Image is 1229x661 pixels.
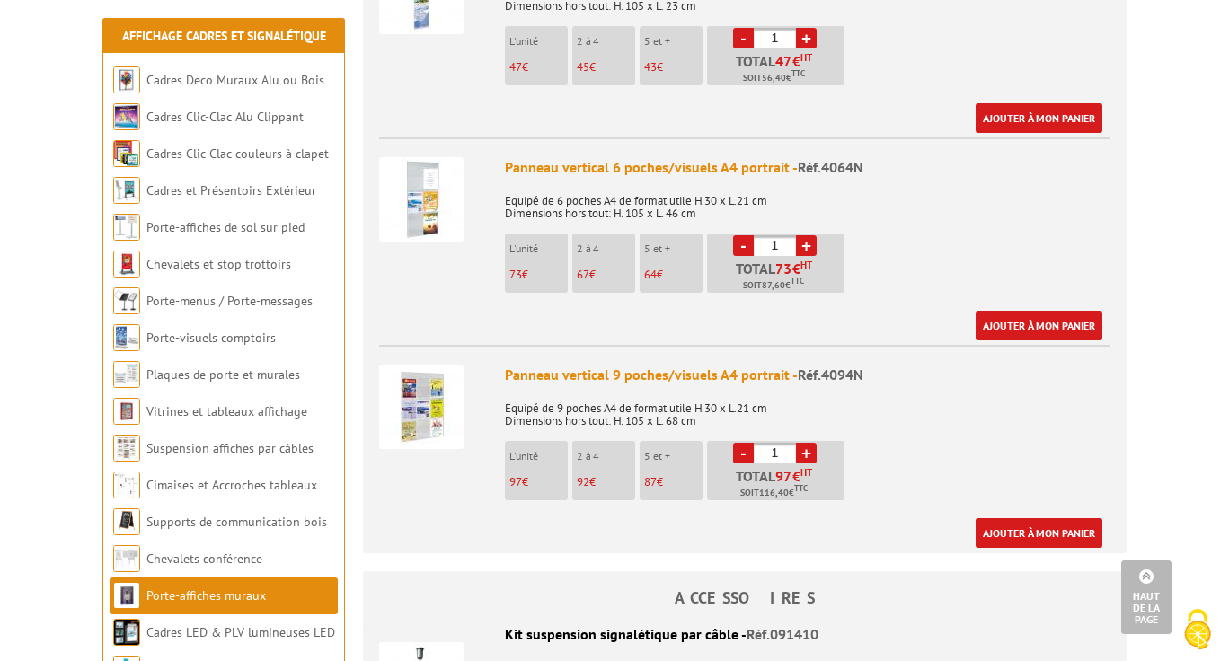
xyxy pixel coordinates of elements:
img: Vitrines et tableaux affichage [113,398,140,425]
p: € [509,476,568,489]
a: Ajouter à mon panier [976,518,1102,548]
img: Panneau vertical 6 poches/visuels A4 portrait [379,157,464,242]
span: 47 [509,59,522,75]
a: Vitrines et tableaux affichage [146,403,307,419]
p: € [644,61,703,74]
a: + [796,235,817,256]
div: Kit suspension signalétique par câble - [379,624,1110,645]
p: L'unité [509,242,568,255]
p: € [509,269,568,281]
p: € [644,476,703,489]
img: Chevalets et stop trottoirs [113,251,140,278]
span: 73 [775,261,792,276]
h4: ACCESSOIRES [363,589,1127,607]
p: Total [712,469,844,500]
img: Porte-visuels comptoirs [113,324,140,351]
p: L'unité [509,450,568,463]
p: 2 à 4 [577,450,635,463]
img: Cadres Clic-Clac Alu Clippant [113,103,140,130]
span: 73 [509,267,522,282]
a: Porte-visuels comptoirs [146,330,276,346]
a: + [796,28,817,48]
span: 56,40 [762,71,786,85]
p: Total [712,261,844,293]
a: Cadres Clic-Clac couleurs à clapet [146,145,329,162]
span: Réf.091410 [747,625,818,643]
p: 5 et + [644,35,703,48]
a: Porte-affiches de sol sur pied [146,219,305,235]
img: Cadres LED & PLV lumineuses LED [113,619,140,646]
a: Porte-affiches muraux [146,587,266,604]
a: - [733,443,754,463]
a: Cadres Clic-Clac Alu Clippant [146,109,304,125]
span: 87 [644,474,657,489]
a: Plaques de porte et murales [146,366,300,383]
sup: HT [800,51,812,64]
a: - [733,235,754,256]
sup: TTC [794,483,808,493]
span: Soit € [743,71,805,85]
a: Ajouter à mon panier [976,103,1102,133]
span: € [792,469,800,483]
span: Soit € [743,278,804,293]
img: Cadres et Présentoirs Extérieur [113,177,140,204]
span: 97 [509,474,522,489]
sup: TTC [791,68,805,78]
p: Equipé de 9 poches A4 de format utile H.30 x L.21 cm Dimensions hors tout: H. 105 x L. 68 cm [505,390,1110,427]
div: Panneau vertical 9 poches/visuels A4 portrait - [505,365,1110,385]
p: € [577,269,635,281]
a: Chevalets conférence [146,551,262,567]
img: Cookies (fenêtre modale) [1175,607,1220,652]
a: Affichage Cadres et Signalétique [122,28,326,44]
p: L'unité [509,35,568,48]
span: € [792,261,800,276]
p: Total [712,54,844,85]
p: 5 et + [644,242,703,255]
span: 87,60 [762,278,785,293]
img: Plaques de porte et murales [113,361,140,388]
span: 43 [644,59,657,75]
img: Cimaises et Accroches tableaux [113,472,140,498]
span: Réf.4064N [798,158,863,176]
p: € [509,61,568,74]
a: Suspension affiches par câbles [146,440,314,456]
p: € [577,61,635,74]
span: € [792,54,800,68]
a: Cimaises et Accroches tableaux [146,477,317,493]
span: 64 [644,267,657,282]
p: Equipé de 6 poches A4 de format utile H.30 x L.21 cm Dimensions hors tout: H. 105 x L. 46 cm [505,182,1110,220]
img: Porte-affiches muraux [113,582,140,609]
button: Cookies (fenêtre modale) [1166,600,1229,661]
p: € [577,476,635,489]
span: 92 [577,474,589,489]
a: + [796,443,817,463]
sup: HT [800,259,812,271]
img: Porte-menus / Porte-messages [113,287,140,314]
img: Suspension affiches par câbles [113,435,140,462]
p: 2 à 4 [577,242,635,255]
img: Cadres Clic-Clac couleurs à clapet [113,140,140,167]
img: Supports de communication bois [113,508,140,535]
a: Cadres et Présentoirs Extérieur [146,182,316,198]
a: Haut de la page [1121,560,1172,634]
sup: HT [800,466,812,479]
span: 67 [577,267,589,282]
div: Panneau vertical 6 poches/visuels A4 portrait - [505,157,1110,178]
p: 2 à 4 [577,35,635,48]
span: 116,40 [759,486,789,500]
sup: TTC [791,276,804,286]
img: Porte-affiches de sol sur pied [113,214,140,241]
img: Cadres Deco Muraux Alu ou Bois [113,66,140,93]
a: Cadres Deco Muraux Alu ou Bois [146,72,324,88]
p: 5 et + [644,450,703,463]
img: Panneau vertical 9 poches/visuels A4 portrait [379,365,464,449]
span: Réf.4094N [798,366,863,383]
a: - [733,28,754,48]
a: Ajouter à mon panier [976,311,1102,340]
a: Porte-menus / Porte-messages [146,293,313,309]
a: Supports de communication bois [146,514,327,530]
a: Cadres LED & PLV lumineuses LED [146,624,335,640]
span: 47 [775,54,792,68]
p: € [644,269,703,281]
span: 45 [577,59,589,75]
